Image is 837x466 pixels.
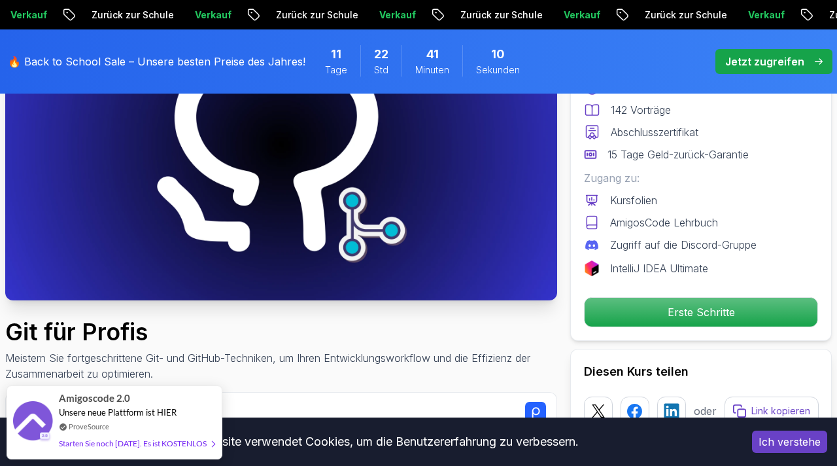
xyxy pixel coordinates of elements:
[607,148,749,161] font: 15 Tage Geld-zurück-Garantie
[610,238,757,251] font: Zugriff auf die Discord-Gruppe
[584,365,689,378] font: Diesen Kurs teilen
[610,216,718,229] font: AmigosCode Lehrbuch
[694,404,717,418] font: oder
[476,64,520,75] font: Sekunden
[163,435,579,448] font: Diese Website verwendet Cookies, um die Benutzererfahrung zu verbessern.
[584,297,818,327] button: Erste Schritte
[59,407,177,418] font: Unsere neue Plattform ist HIER
[69,421,109,432] a: ProveSource
[374,47,388,61] font: 22
[584,171,640,185] font: Zugang zu:
[331,47,341,61] font: 11
[8,55,305,68] font: 🔥 Back to School Sale – Unsere besten Preise des Jahres!
[426,45,439,63] span: 41 Minutes
[491,45,505,63] span: 10 Seconds
[374,64,388,75] font: Std
[584,260,600,276] img: Jetbrains-Logo
[10,9,46,20] font: Verkauf
[5,317,148,346] font: Git für Profis
[59,392,130,404] font: Amigoscode 2.0
[563,9,600,20] font: Verkauf
[374,45,388,63] span: 22 Stunden
[644,9,726,20] font: Zurück zur Schule
[325,64,347,75] font: Tage
[610,194,657,207] font: Kursfolien
[275,9,358,20] font: Zurück zur Schule
[611,126,698,139] font: Abschlusszertifikat
[725,55,804,68] font: Jetzt zugreifen
[725,397,819,425] button: Link kopieren
[379,9,415,20] font: Verkauf
[59,439,207,448] font: Starten Sie noch [DATE]. Es ist KOSTENLOS
[610,262,708,275] font: IntelliJ IDEA Ultimate
[752,431,827,453] button: Cookies akzeptieren
[611,103,671,116] font: 142 Vorträge
[91,9,173,20] font: Zurück zur Schule
[751,405,810,416] font: Link kopieren
[759,435,821,448] font: Ich verstehe
[13,401,52,444] img: Bild der Benachrichtigung über Social Proof von provesource
[460,9,542,20] font: Zurück zur Schule
[668,306,735,319] font: Erste Schritte
[194,9,231,20] font: Verkauf
[331,45,341,63] span: 11 Tage
[5,351,530,380] font: Meistern Sie fortgeschrittene Git- und GitHub-Techniken, um Ihren Entwicklungsworkflow und die Ef...
[415,64,449,75] font: Minuten
[747,9,784,20] font: Verkauf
